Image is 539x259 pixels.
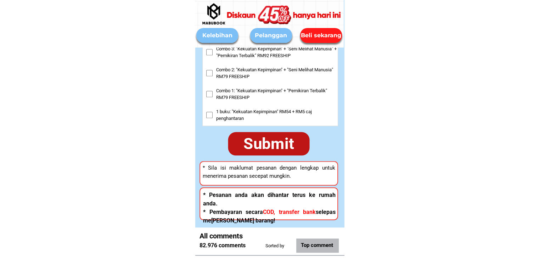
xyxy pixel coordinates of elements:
[196,31,238,40] div: Kelebihan
[265,242,336,249] p: Sorted by
[206,112,213,118] input: 1 buku: "Kekuatan Kepimpinan" RM54 + RM5 caj penghantaran
[216,87,338,101] span: Combo 1: "Kekuatan Kepimpinan" + "Pemikiran Terbalik" RM79 FREESHIP
[216,45,338,59] span: Combo 3: "Kekuatan Kepimpinan" + "Seni Melihat Manusia" + "Pemikiran Terbalik" RM92 FREESHIP
[203,191,336,225] h3: * Pesanan anda akan dihantar terus ke rumah anda. * Pembayaran secara selepas me[PERSON_NAME] bar...
[301,241,372,249] p: Top comment
[206,91,213,97] input: Combo 1: "Kekuatan Kepimpinan" + "Pemikiran Terbalik" RM79 FREESHIP
[200,241,270,250] p: 82.976 comments
[216,108,338,122] span: 1 buku: "Kekuatan Kepimpinan" RM54 + RM5 caj penghantaran
[216,66,338,80] span: Combo 2: "Kekuatan Kepimpinan" + "Seni Melihat Manusia" RM79 FREESHIP
[200,231,301,241] p: All comments
[206,70,213,76] input: Combo 2: "Kekuatan Kepimpinan" + "Seni Melihat Manusia" RM79 FREESHIP
[300,31,342,40] div: Beli sekarang
[228,132,310,155] div: Submit
[263,209,316,215] span: COD, transfer bank
[206,49,213,55] input: Combo 3: "Kekuatan Kepimpinan" + "Seni Melihat Manusia" + "Pemikiran Terbalik" RM92 FREESHIP
[250,31,292,40] div: Pelanggan
[203,165,335,179] span: * Sila isi maklumat pesanan dengan lengkap untuk menerima pesanan secepat mungkin.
